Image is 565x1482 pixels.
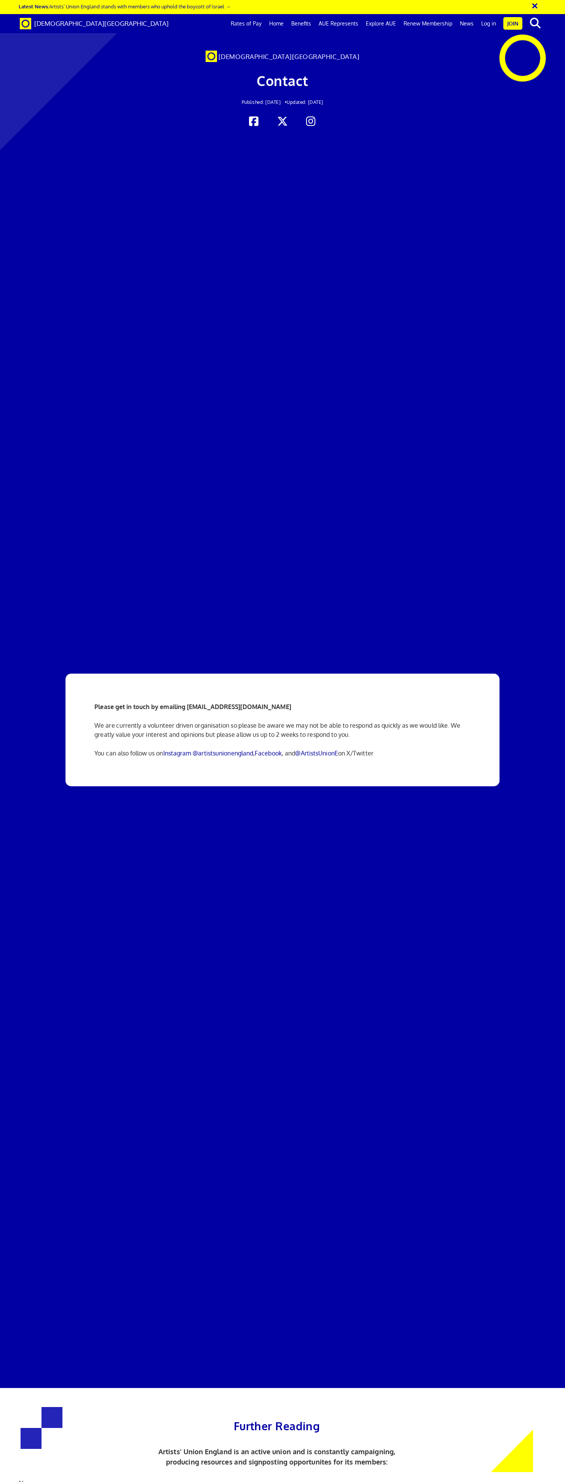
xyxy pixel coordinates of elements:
[163,749,254,757] a: Instagram @artistsunionengland
[227,14,265,33] a: Rates of Pay
[94,749,470,758] p: You can also follow us on , , and on X/Twitter
[219,53,360,61] span: [DEMOGRAPHIC_DATA][GEOGRAPHIC_DATA]
[255,749,282,757] a: Facebook
[242,99,287,105] span: Published: [DATE] •
[257,72,308,89] span: Contact
[109,100,456,105] h2: Updated: [DATE]
[94,721,470,739] p: We are currently a volunteer driven organisation so please be aware we may not be able to respond...
[362,14,400,33] a: Explore AUE
[287,14,315,33] a: Benefits
[265,14,287,33] a: Home
[14,14,174,33] a: Brand [DEMOGRAPHIC_DATA][GEOGRAPHIC_DATA]
[400,14,456,33] a: Renew Membership
[524,15,547,31] button: search
[19,3,230,10] a: Latest News:Artists’ Union England stands with members who uphold the boycott of Israel →
[234,1419,320,1433] span: Further Reading
[19,3,49,10] strong: Latest News:
[94,703,291,711] strong: Please get in touch by emailing [EMAIL_ADDRESS][DOMAIN_NAME]
[315,14,362,33] a: AUE Represents
[503,17,522,30] a: Join
[477,14,500,33] a: Log in
[34,19,169,27] span: [DEMOGRAPHIC_DATA][GEOGRAPHIC_DATA]
[153,1447,401,1467] p: Artists’ Union England is an active union and is constantly campaigning, producing resources and ...
[456,14,477,33] a: News
[295,749,338,757] a: @ArtistsUnionE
